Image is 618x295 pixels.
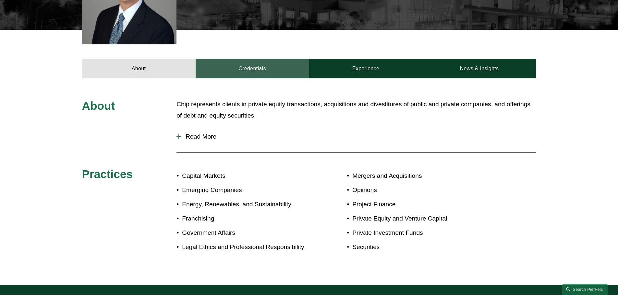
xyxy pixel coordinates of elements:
[82,99,115,112] span: About
[562,284,608,295] a: Search this site
[352,185,498,196] p: Opinions
[182,185,309,196] p: Emerging Companies
[182,213,309,224] p: Franchising
[181,133,536,140] span: Read More
[182,227,309,239] p: Government Affairs
[176,99,536,121] p: Chip represents clients in private equity transactions, acquisitions and divestitures of public a...
[352,170,498,182] p: Mergers and Acquisitions
[182,170,309,182] p: Capital Markets
[352,199,498,210] p: Project Finance
[196,59,309,78] a: Credentials
[352,213,498,224] p: Private Equity and Venture Capital
[352,242,498,253] p: Securities
[176,128,536,145] button: Read More
[182,199,309,210] p: Energy, Renewables, and Sustainability
[182,242,309,253] p: Legal Ethics and Professional Responsibility
[82,59,196,78] a: About
[82,168,133,180] span: Practices
[352,227,498,239] p: Private Investment Funds
[309,59,423,78] a: Experience
[422,59,536,78] a: News & Insights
